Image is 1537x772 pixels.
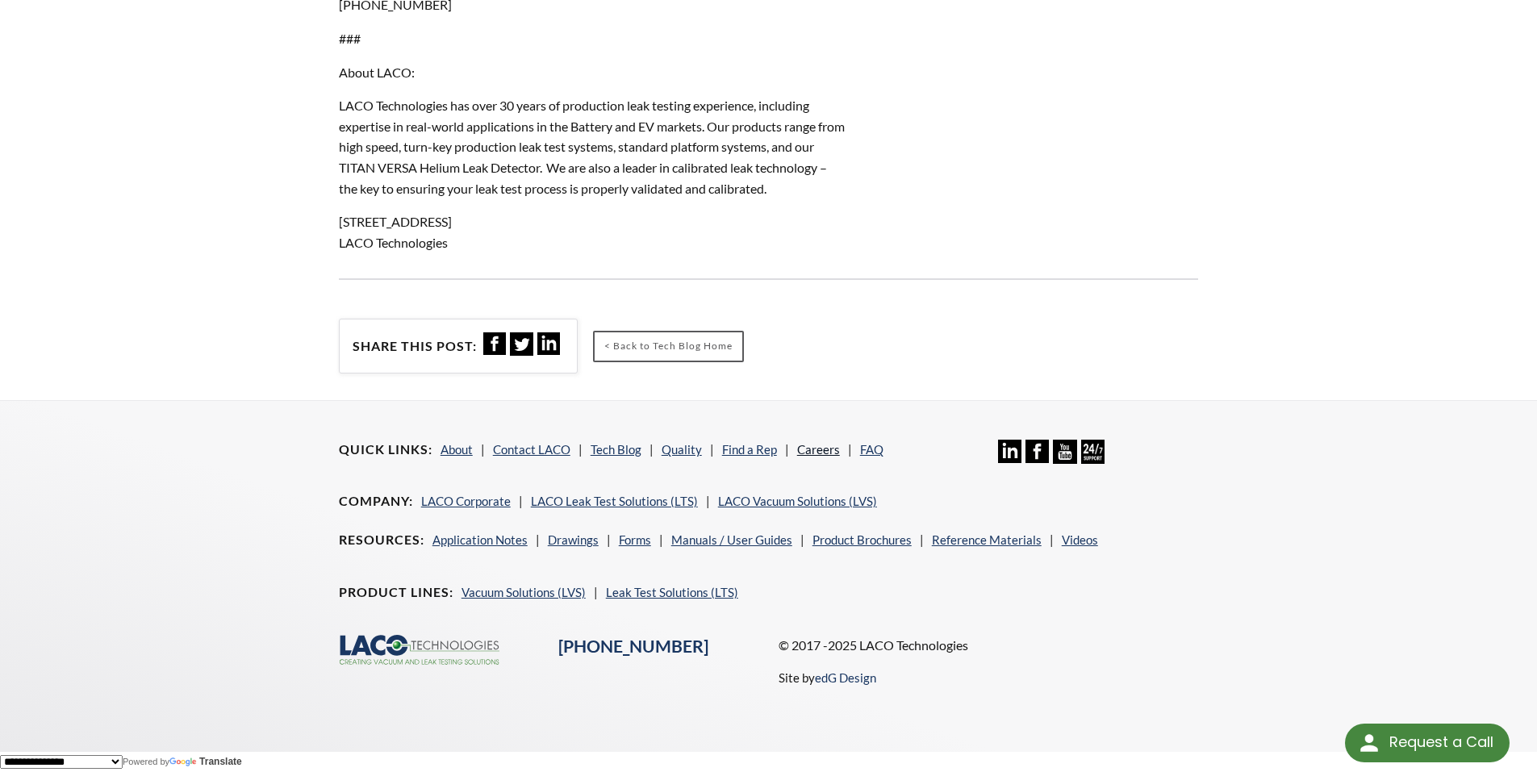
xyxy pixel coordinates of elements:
p: [STREET_ADDRESS] LACO Technologies [339,211,847,252]
a: < Back to Tech Blog Home [593,331,744,362]
a: Product Brochures [812,532,912,547]
div: Request a Call [1345,724,1510,762]
a: Tech Blog [591,442,641,457]
img: Google Translate [169,757,199,768]
a: Find a Rep [722,442,777,457]
a: edG Design [815,670,876,685]
a: Translate [169,756,242,767]
a: Reference Materials [932,532,1042,547]
a: Videos [1062,532,1098,547]
h4: Share this post: [353,338,477,355]
p: LACO Technologies has over 30 years of production leak testing experience, including expertise in... [339,95,847,198]
p: ### [339,28,847,49]
a: LACO Corporate [421,494,511,508]
p: About LACO: [339,62,847,83]
a: [PHONE_NUMBER] [558,636,708,657]
img: round button [1356,730,1382,756]
img: 24/7 Support Icon [1081,440,1105,463]
p: Site by [779,668,876,687]
a: FAQ [860,442,883,457]
a: Quality [662,442,702,457]
p: © 2017 -2025 LACO Technologies [779,635,1199,656]
a: LACO Vacuum Solutions (LVS) [718,494,877,508]
a: Drawings [548,532,599,547]
h4: Quick Links [339,441,432,458]
a: Careers [797,442,840,457]
a: Application Notes [432,532,528,547]
a: LACO Leak Test Solutions (LTS) [531,494,698,508]
h4: Resources [339,532,424,549]
a: Forms [619,532,651,547]
a: 24/7 Support [1081,452,1105,466]
a: Contact LACO [493,442,570,457]
div: Request a Call [1389,724,1493,761]
a: Manuals / User Guides [671,532,792,547]
a: About [441,442,473,457]
a: Vacuum Solutions (LVS) [462,585,586,599]
a: Leak Test Solutions (LTS) [606,585,738,599]
h4: Company [339,493,413,510]
h4: Product Lines [339,584,453,601]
